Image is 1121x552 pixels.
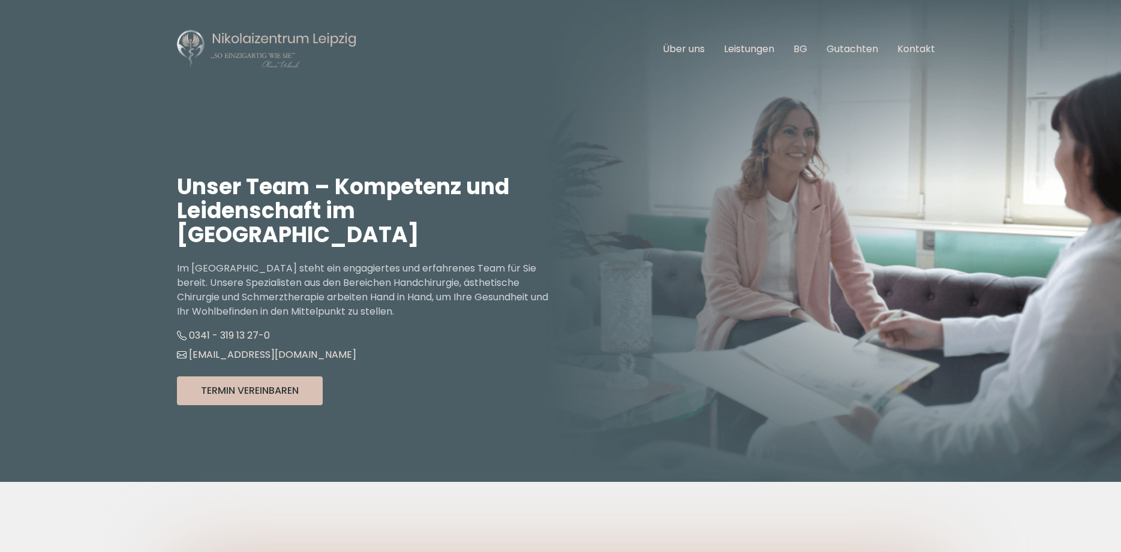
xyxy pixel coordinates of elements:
a: Leistungen [724,42,774,56]
button: Termin Vereinbaren [177,376,323,405]
p: Im [GEOGRAPHIC_DATA] steht ein engagiertes und erfahrenes Team für Sie bereit. Unsere Spezialiste... [177,261,561,319]
a: Gutachten [827,42,878,56]
a: [EMAIL_ADDRESS][DOMAIN_NAME] [177,348,356,361]
img: Nikolaizentrum Leipzig Logo [177,29,357,70]
a: 0341 - 319 13 27-0 [177,328,270,342]
a: Kontakt [897,42,935,56]
h1: Unser Team – Kompetenz und Leidenschaft im [GEOGRAPHIC_DATA] [177,175,561,247]
a: BG [794,42,807,56]
a: Über uns [663,42,705,56]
